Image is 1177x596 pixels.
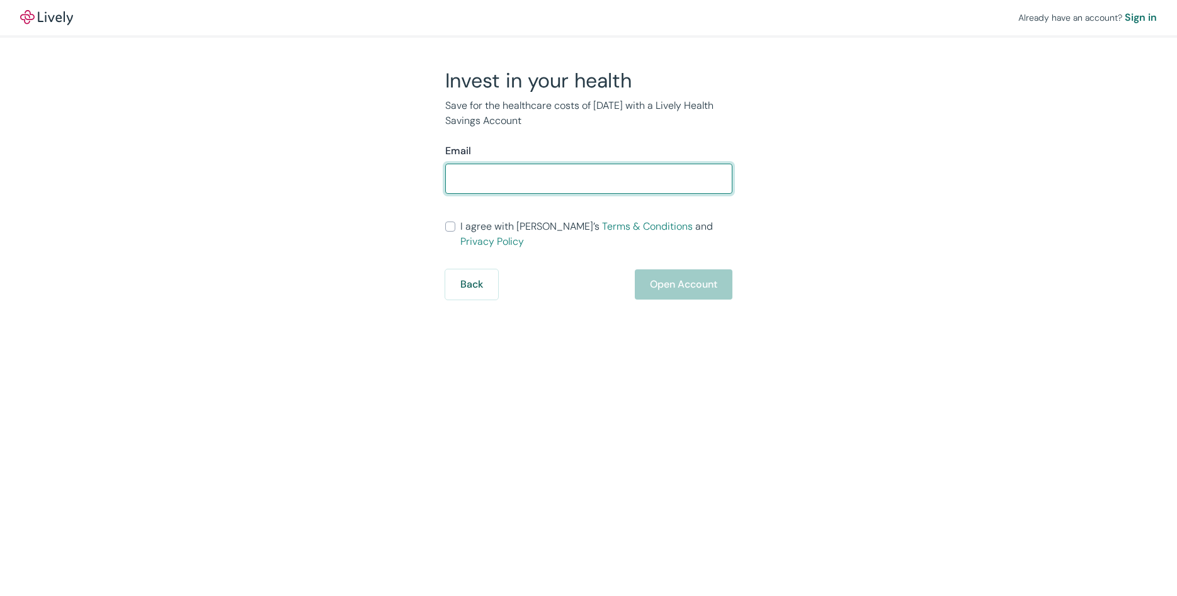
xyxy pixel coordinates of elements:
a: Privacy Policy [460,235,524,248]
label: Email [445,143,471,159]
a: LivelyLively [20,10,73,25]
a: Sign in [1125,10,1157,25]
img: Lively [20,10,73,25]
h2: Invest in your health [445,68,732,93]
a: Terms & Conditions [602,220,693,233]
div: Already have an account? [1018,10,1157,25]
button: Back [445,269,498,300]
p: Save for the healthcare costs of [DATE] with a Lively Health Savings Account [445,98,732,128]
span: I agree with [PERSON_NAME]’s and [460,219,732,249]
